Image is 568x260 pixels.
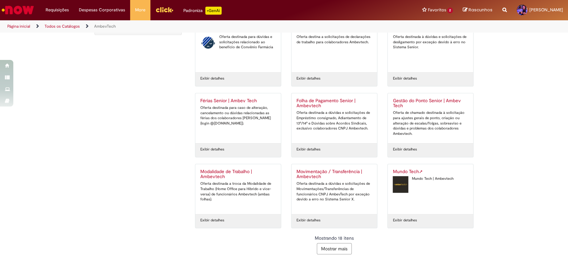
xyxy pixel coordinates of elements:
div: Oferta destinada a dúvidas e solicitações de Empréstimo consignado, Adiantamento de 13º/14º e Dúv... [296,110,372,131]
span: Link Externo [419,168,423,174]
div: Oferta destinada à dúvidas e solicitações de desligamento por exceção devido à erro no Sistema Se... [393,34,468,50]
h2: Folha de Pagamento Senior | Ambevtech [296,98,372,109]
span: Rascunhos [469,7,492,13]
a: Exibir detalhes [393,76,417,81]
a: Férias Senior | Ambev Tech Oferta destinada para caso de alteração, cancelamento ou dúvidas relac... [195,93,281,143]
a: Exibir detalhes [296,76,320,81]
div: Mundo Tech | Ambevtech [393,176,468,181]
a: Rascunhos [463,7,492,13]
a: Exibir detalhes [296,218,320,223]
div: Oferta destina a solicitações de declarações de trabalho para colaboradores Ambevtech. [296,34,372,45]
a: Exibir detalhes [393,218,417,223]
a: Declarações AmbevTech Oferta destina a solicitações de declarações de trabalho para colaboradores... [291,22,377,72]
h2: Modalidade de Trabalho | Ambevtech [200,169,276,180]
a: Desligamentos Senior | Ambev Tech Oferta destinada à dúvidas e solicitações de desligamento por e... [388,22,473,72]
a: Exibir detalhes [296,147,320,152]
span: More [135,7,145,13]
div: Padroniza [183,7,222,15]
span: Requisições [46,7,69,13]
h2: Movimentação / Transferência | Ambevtech [296,169,372,180]
button: Mostrar mais [317,243,352,254]
a: Modalidade de Trabalho | Ambevtech Oferta destinada a troca da Modalidade de Trabalho (Home Offic... [195,164,281,214]
div: Oferta destinada a dúvidas e solicitações de Movimentações/Transferências de funcionários CNPJ Am... [296,181,372,202]
a: Página inicial [7,24,30,29]
img: Convênio Farmácia [200,34,216,51]
a: Exibir detalhes [393,147,417,152]
a: AmbevTech [94,24,116,29]
img: click_logo_yellow_360x200.png [155,5,173,15]
a: Mundo TechLink Externo Mundo Tech Mundo Tech | Ambevtech [388,164,473,214]
div: Oferta destinada a troca da Modalidade de Trabalho (Home Office para Híbrido e vice-versa) de fun... [200,181,276,202]
a: Exibir detalhes [200,147,224,152]
a: Todos os Catálogos [45,24,80,29]
a: Folha de Pagamento Senior | Ambevtech Oferta destinada a dúvidas e solicitações de Empréstimo con... [291,93,377,143]
span: Despesas Corporativas [79,7,125,13]
h2: Férias Senior | Ambev Tech [200,98,276,104]
p: +GenAi [205,7,222,15]
a: Gestão do Ponto Senior | Ambev Tech Oferta de chamado destinada à solicitação para ajustes gerais... [388,93,473,143]
div: Oferta destinada para caso de alteração, cancelamento ou dúvidas relacionadas as férias dos colab... [200,105,276,126]
div: Oferta destinada para dúvidas e solicitações relacionado ao benefício de Convênio Farmácia [200,34,276,50]
a: Exibir detalhes [200,76,224,81]
img: Mundo Tech [393,176,408,193]
span: Favoritos [428,7,446,13]
div: Oferta de chamado destinada à solicitação para ajustes gerais de ponto, criação ou alteração de e... [393,110,468,136]
span: [PERSON_NAME] [529,7,563,13]
a: Convênio Farmácia Convênio Farmácia Oferta destinada para dúvidas e solicitações relacionado ao b... [195,22,281,72]
img: ServiceNow [1,3,35,17]
div: Mostrando 18 itens [195,235,474,241]
h2: Mundo Tech [393,169,468,174]
h2: Gestão do Ponto Senior | Ambev Tech [393,98,468,109]
span: 2 [447,8,453,13]
a: Exibir detalhes [200,218,224,223]
a: Movimentação / Transferência | Ambevtech Oferta destinada a dúvidas e solicitações de Movimentaçõ... [291,164,377,214]
ul: Trilhas de página [5,20,374,33]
